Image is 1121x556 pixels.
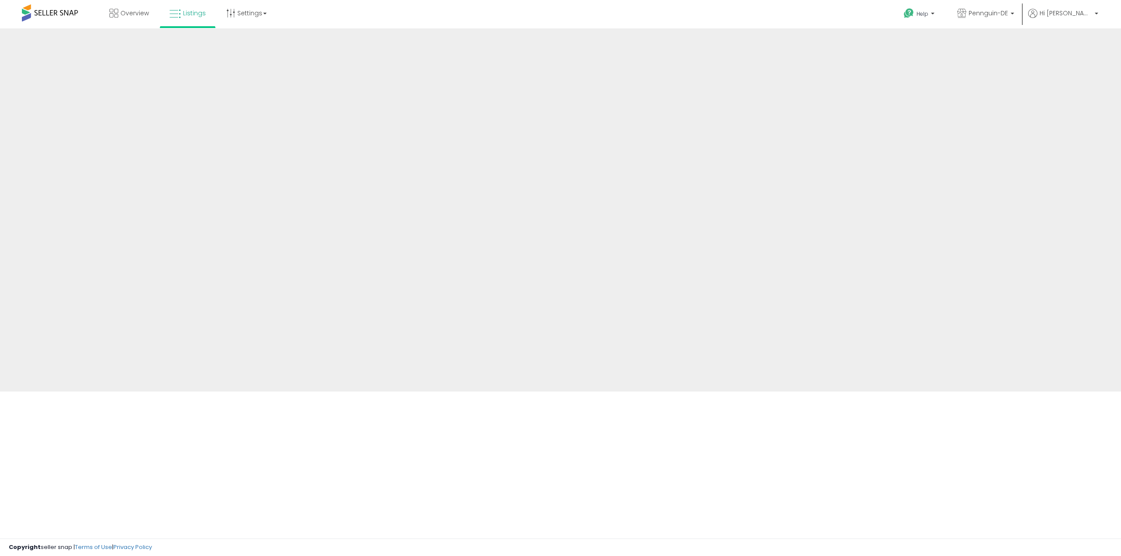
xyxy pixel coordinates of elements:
i: Get Help [903,8,914,19]
span: Hi [PERSON_NAME] [1040,9,1092,17]
span: Listings [183,9,206,17]
a: Help [897,1,943,28]
span: Pennguin-DE [969,9,1008,17]
span: Overview [120,9,149,17]
span: Help [917,10,928,17]
a: Hi [PERSON_NAME] [1028,9,1098,28]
